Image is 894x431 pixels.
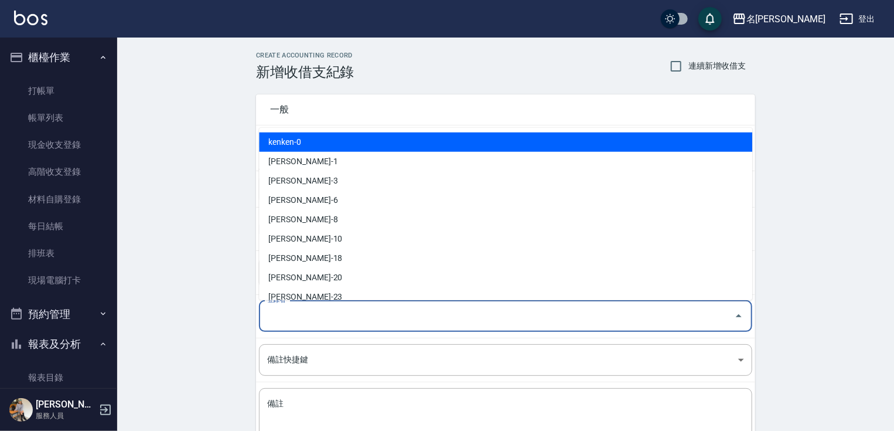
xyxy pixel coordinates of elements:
a: 材料自購登錄 [5,186,112,213]
a: 帳單列表 [5,104,112,131]
button: 櫃檯作業 [5,42,112,73]
a: 打帳單 [5,77,112,104]
a: 高階收支登錄 [5,158,112,185]
li: [PERSON_NAME]-1 [259,152,752,171]
p: 服務人員 [36,410,95,421]
span: 連續新增收借支 [688,60,746,72]
li: [PERSON_NAME]-8 [259,210,752,229]
a: 現場電腦打卡 [5,267,112,294]
button: Close [729,307,748,325]
button: 預約管理 [5,299,112,330]
button: 登出 [835,8,880,30]
a: 每日結帳 [5,213,112,240]
h5: [PERSON_NAME] [36,399,95,410]
img: Logo [14,11,47,25]
li: kenken-0 [259,133,752,152]
li: [PERSON_NAME]-23 [259,287,752,307]
h3: 新增收借支紀錄 [256,64,354,80]
div: 名[PERSON_NAME] [746,12,825,26]
li: [PERSON_NAME]-20 [259,268,752,287]
img: Person [9,398,33,422]
span: 一般 [270,104,741,116]
a: 報表目錄 [5,364,112,391]
li: [PERSON_NAME]-3 [259,171,752,191]
li: [PERSON_NAME]-18 [259,249,752,268]
li: [PERSON_NAME]-10 [259,229,752,249]
button: 名[PERSON_NAME] [728,7,830,31]
button: save [698,7,722,30]
li: [PERSON_NAME]-6 [259,191,752,210]
button: 報表及分析 [5,329,112,359]
a: 排班表 [5,240,112,267]
a: 現金收支登錄 [5,131,112,158]
label: 登錄者 [267,296,285,304]
h2: CREATE ACCOUNTING RECORD [256,52,354,59]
